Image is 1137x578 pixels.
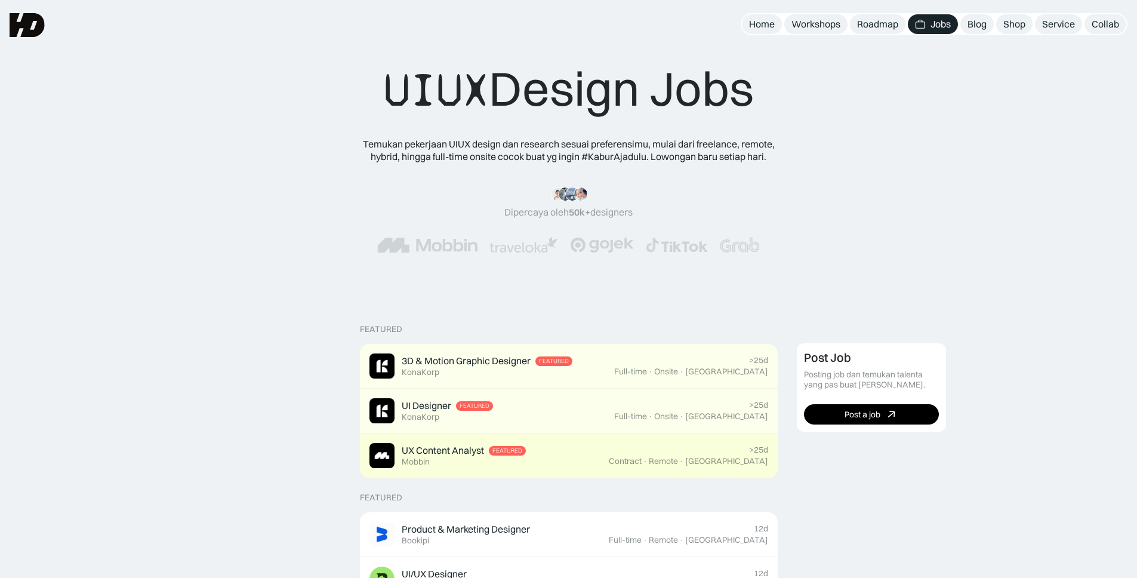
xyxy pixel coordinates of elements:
div: · [643,535,648,545]
img: Job Image [369,398,395,423]
div: UX Content Analyst [402,444,484,457]
div: Product & Marketing Designer [402,523,530,536]
a: Job ImageUX Content AnalystFeaturedMobbin>25dContract·Remote·[GEOGRAPHIC_DATA] [360,433,778,478]
div: · [679,456,684,466]
div: 12d [754,524,768,534]
div: Featured [360,493,402,503]
div: Dipercaya oleh designers [504,206,633,219]
img: Job Image [369,353,395,379]
a: Job ImageProduct & Marketing DesignerBookipi12dFull-time·Remote·[GEOGRAPHIC_DATA] [360,512,778,557]
div: Temukan pekerjaan UIUX design dan research sesuai preferensimu, mulai dari freelance, remote, hyb... [354,138,784,163]
div: Featured [460,402,489,410]
a: Jobs [908,14,958,34]
div: Remote [649,456,678,466]
img: Job Image [369,443,395,468]
div: Shop [1003,18,1025,30]
div: Post a job [845,410,880,420]
div: Remote [649,535,678,545]
div: · [679,535,684,545]
div: · [648,367,653,377]
div: [GEOGRAPHIC_DATA] [685,411,768,422]
div: >25d [749,355,768,365]
div: Blog [967,18,987,30]
div: Jobs [930,18,951,30]
div: [GEOGRAPHIC_DATA] [685,456,768,466]
div: Full-time [609,535,642,545]
div: >25d [749,400,768,410]
div: Onsite [654,367,678,377]
div: · [679,411,684,422]
a: Roadmap [850,14,905,34]
div: Onsite [654,411,678,422]
div: Full-time [614,367,647,377]
div: Full-time [614,411,647,422]
div: UI Designer [402,399,451,412]
a: Service [1035,14,1082,34]
div: Mobbin [402,457,430,467]
div: · [643,456,648,466]
div: Post Job [804,351,851,365]
div: Roadmap [857,18,898,30]
a: Shop [996,14,1033,34]
a: Home [742,14,782,34]
div: Posting job dan temukan talenta yang pas buat [PERSON_NAME]. [804,370,939,390]
div: Bookipi [402,536,429,546]
div: · [679,367,684,377]
div: Contract [609,456,642,466]
div: Service [1042,18,1075,30]
div: Collab [1092,18,1119,30]
div: Home [749,18,775,30]
div: KonaKorp [402,412,439,422]
div: [GEOGRAPHIC_DATA] [685,535,768,545]
div: KonaKorp [402,367,439,377]
div: [GEOGRAPHIC_DATA] [685,367,768,377]
div: Featured [539,358,569,365]
span: 50k+ [569,206,590,218]
div: 3D & Motion Graphic Designer [402,355,531,367]
a: Job ImageUI DesignerFeaturedKonaKorp>25dFull-time·Onsite·[GEOGRAPHIC_DATA] [360,389,778,433]
a: Post a job [804,404,939,425]
div: Featured [492,447,522,454]
div: Design Jobs [384,60,754,119]
a: Collab [1084,14,1126,34]
div: Workshops [791,18,840,30]
a: Blog [960,14,994,34]
span: UIUX [384,62,489,119]
div: · [648,411,653,422]
img: Job Image [369,522,395,547]
div: >25d [749,445,768,455]
a: Job Image3D & Motion Graphic DesignerFeaturedKonaKorp>25dFull-time·Onsite·[GEOGRAPHIC_DATA] [360,344,778,389]
a: Workshops [784,14,848,34]
div: Featured [360,324,402,334]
